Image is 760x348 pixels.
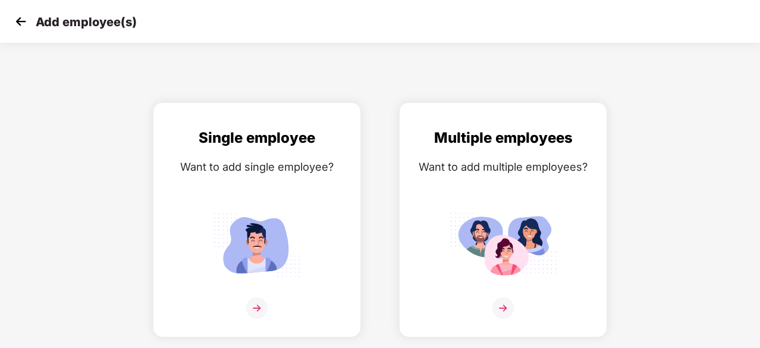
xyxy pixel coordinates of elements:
[450,208,557,282] img: svg+xml;base64,PHN2ZyB4bWxucz0iaHR0cDovL3d3dy53My5vcmcvMjAwMC9zdmciIGlkPSJNdWx0aXBsZV9lbXBsb3llZS...
[412,127,595,149] div: Multiple employees
[165,127,348,149] div: Single employee
[412,158,595,175] div: Want to add multiple employees?
[165,158,348,175] div: Want to add single employee?
[246,297,268,319] img: svg+xml;base64,PHN2ZyB4bWxucz0iaHR0cDovL3d3dy53My5vcmcvMjAwMC9zdmciIHdpZHRoPSIzNiIgaGVpZ2h0PSIzNi...
[203,208,310,282] img: svg+xml;base64,PHN2ZyB4bWxucz0iaHR0cDovL3d3dy53My5vcmcvMjAwMC9zdmciIGlkPSJTaW5nbGVfZW1wbG95ZWUiIH...
[492,297,514,319] img: svg+xml;base64,PHN2ZyB4bWxucz0iaHR0cDovL3d3dy53My5vcmcvMjAwMC9zdmciIHdpZHRoPSIzNiIgaGVpZ2h0PSIzNi...
[12,12,30,30] img: svg+xml;base64,PHN2ZyB4bWxucz0iaHR0cDovL3d3dy53My5vcmcvMjAwMC9zdmciIHdpZHRoPSIzMCIgaGVpZ2h0PSIzMC...
[36,15,137,29] p: Add employee(s)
